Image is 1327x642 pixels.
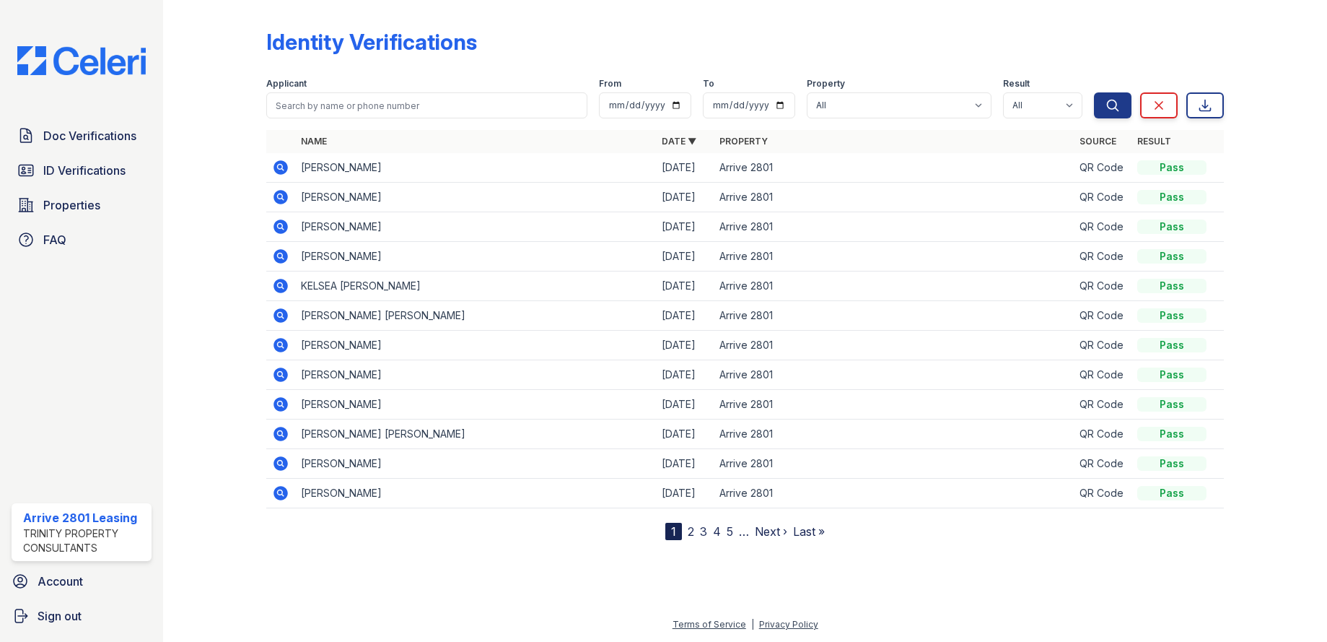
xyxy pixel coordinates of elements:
[793,524,825,539] a: Last »
[1137,456,1206,471] div: Pass
[295,360,656,390] td: [PERSON_NAME]
[12,191,152,220] a: Properties
[295,301,656,331] td: [PERSON_NAME] [PERSON_NAME]
[295,331,656,360] td: [PERSON_NAME]
[713,524,721,539] a: 4
[656,212,714,242] td: [DATE]
[1074,390,1131,420] td: QR Code
[751,619,754,630] div: |
[755,524,787,539] a: Next ›
[6,46,157,75] img: CE_Logo_Blue-a8612792a0a2168367f1c8372b55b34899dd931a85d93a1a3d3e32e68fde9ad4.png
[703,78,714,90] label: To
[656,272,714,301] td: [DATE]
[1074,183,1131,212] td: QR Code
[1074,420,1131,449] td: QR Code
[714,153,1074,183] td: Arrive 2801
[662,136,696,147] a: Date ▼
[1137,368,1206,382] div: Pass
[266,92,587,118] input: Search by name or phone number
[759,619,818,630] a: Privacy Policy
[266,78,307,90] label: Applicant
[727,524,733,539] a: 5
[43,162,126,179] span: ID Verifications
[665,523,682,540] div: 1
[1137,308,1206,323] div: Pass
[301,136,327,147] a: Name
[295,272,656,301] td: KELSEA [PERSON_NAME]
[1074,479,1131,508] td: QR Code
[656,360,714,390] td: [DATE]
[656,420,714,449] td: [DATE]
[295,242,656,272] td: [PERSON_NAME]
[295,390,656,420] td: [PERSON_NAME]
[714,449,1074,479] td: Arrive 2801
[714,479,1074,508] td: Arrive 2801
[656,390,714,420] td: [DATE]
[1074,360,1131,390] td: QR Code
[1137,220,1206,234] div: Pass
[714,212,1074,242] td: Arrive 2801
[43,231,66,248] span: FAQ
[1074,331,1131,360] td: QR Code
[6,602,157,630] a: Sign out
[1137,338,1206,352] div: Pass
[673,619,746,630] a: Terms of Service
[807,78,845,90] label: Property
[714,242,1074,272] td: Arrive 2801
[700,524,707,539] a: 3
[1079,136,1116,147] a: Source
[1137,279,1206,293] div: Pass
[295,153,656,183] td: [PERSON_NAME]
[1074,153,1131,183] td: QR Code
[295,449,656,479] td: [PERSON_NAME]
[656,183,714,212] td: [DATE]
[1137,190,1206,204] div: Pass
[43,196,100,214] span: Properties
[1137,486,1206,500] div: Pass
[1074,242,1131,272] td: QR Code
[714,420,1074,449] td: Arrive 2801
[43,127,136,144] span: Doc Verifications
[714,272,1074,301] td: Arrive 2801
[23,526,146,555] div: Trinity Property Consultants
[295,420,656,449] td: [PERSON_NAME] [PERSON_NAME]
[38,607,82,625] span: Sign out
[1074,301,1131,331] td: QR Code
[688,524,694,539] a: 2
[714,331,1074,360] td: Arrive 2801
[295,183,656,212] td: [PERSON_NAME]
[12,156,152,185] a: ID Verifications
[1137,249,1206,264] div: Pass
[38,573,83,590] span: Account
[714,183,1074,212] td: Arrive 2801
[266,29,477,55] div: Identity Verifications
[656,301,714,331] td: [DATE]
[12,225,152,254] a: FAQ
[714,301,1074,331] td: Arrive 2801
[6,567,157,596] a: Account
[656,479,714,508] td: [DATE]
[1137,397,1206,412] div: Pass
[1137,160,1206,175] div: Pass
[714,360,1074,390] td: Arrive 2801
[12,121,152,150] a: Doc Verifications
[714,390,1074,420] td: Arrive 2801
[295,479,656,508] td: [PERSON_NAME]
[656,331,714,360] td: [DATE]
[599,78,621,90] label: From
[1074,212,1131,242] td: QR Code
[656,449,714,479] td: [DATE]
[656,242,714,272] td: [DATE]
[739,523,749,540] span: …
[656,153,714,183] td: [DATE]
[1137,136,1171,147] a: Result
[1003,78,1030,90] label: Result
[295,212,656,242] td: [PERSON_NAME]
[1074,449,1131,479] td: QR Code
[1137,427,1206,441] div: Pass
[719,136,768,147] a: Property
[1074,272,1131,301] td: QR Code
[23,509,146,526] div: Arrive 2801 Leasing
